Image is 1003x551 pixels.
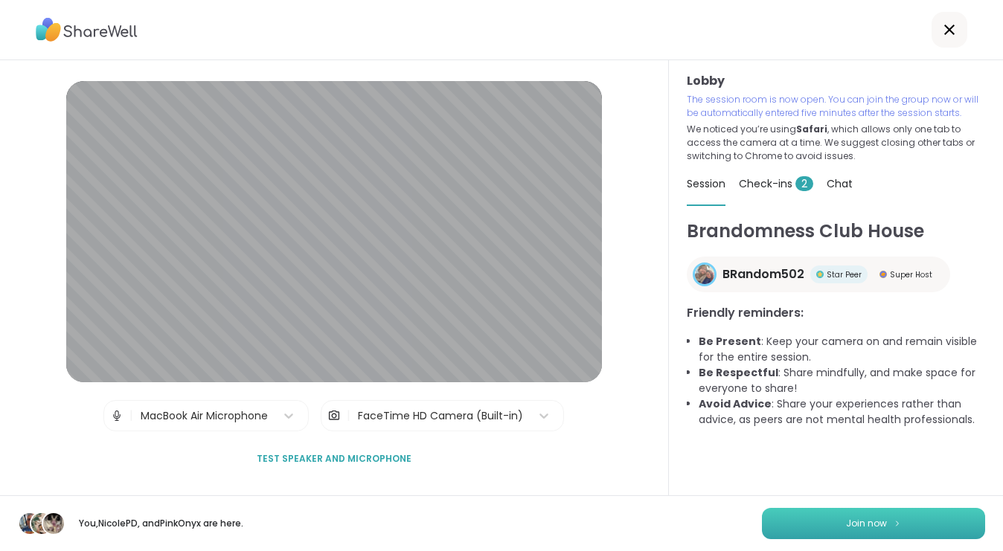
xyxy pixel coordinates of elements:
p: You, NicolePD , and PinkOnyx are here. [77,517,244,530]
span: Star Peer [827,269,862,280]
b: Avoid Advice [699,396,772,411]
p: We noticed you’re using , which allows only one tab to access the camera at a time. We suggest cl... [687,123,985,163]
b: Safari [796,123,827,135]
h3: Friendly reminders: [687,304,985,322]
span: Check-ins [739,176,813,191]
a: BRandom502BRandom502Star PeerStar PeerSuper HostSuper Host [687,257,950,292]
button: Test speaker and microphone [251,443,417,474]
span: Test speaker and microphone [257,452,411,465]
img: BRandom502 [695,265,714,284]
img: ShareWell Logo [36,13,138,47]
span: Session [687,176,725,191]
img: Camera [327,401,341,431]
li: : Keep your camera on and remain visible for the entire session. [699,334,985,365]
div: FaceTime HD Camera (Built-in) [358,408,523,424]
span: Super Host [890,269,932,280]
h3: Lobby [687,72,985,90]
b: Be Present [699,334,761,349]
img: JoeDWhite [19,513,40,534]
span: | [347,401,350,431]
li: : Share your experiences rather than advice, as peers are not mental health professionals. [699,396,985,428]
button: Join now [762,508,985,539]
span: | [129,401,133,431]
span: Join now [846,517,887,530]
img: NicolePD [31,513,52,534]
span: BRandom502 [722,265,804,283]
h1: Brandomness Club House [687,218,985,245]
img: ShareWell Logomark [893,519,902,527]
img: Super Host [879,271,887,278]
span: 2 [795,176,813,191]
img: Star Peer [816,271,824,278]
img: Microphone [110,401,124,431]
li: : Share mindfully, and make space for everyone to share! [699,365,985,396]
span: Chat [827,176,853,191]
b: Be Respectful [699,365,778,380]
div: MacBook Air Microphone [141,408,268,424]
p: The session room is now open. You can join the group now or will be automatically entered five mi... [687,93,985,120]
img: PinkOnyx [43,513,64,534]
